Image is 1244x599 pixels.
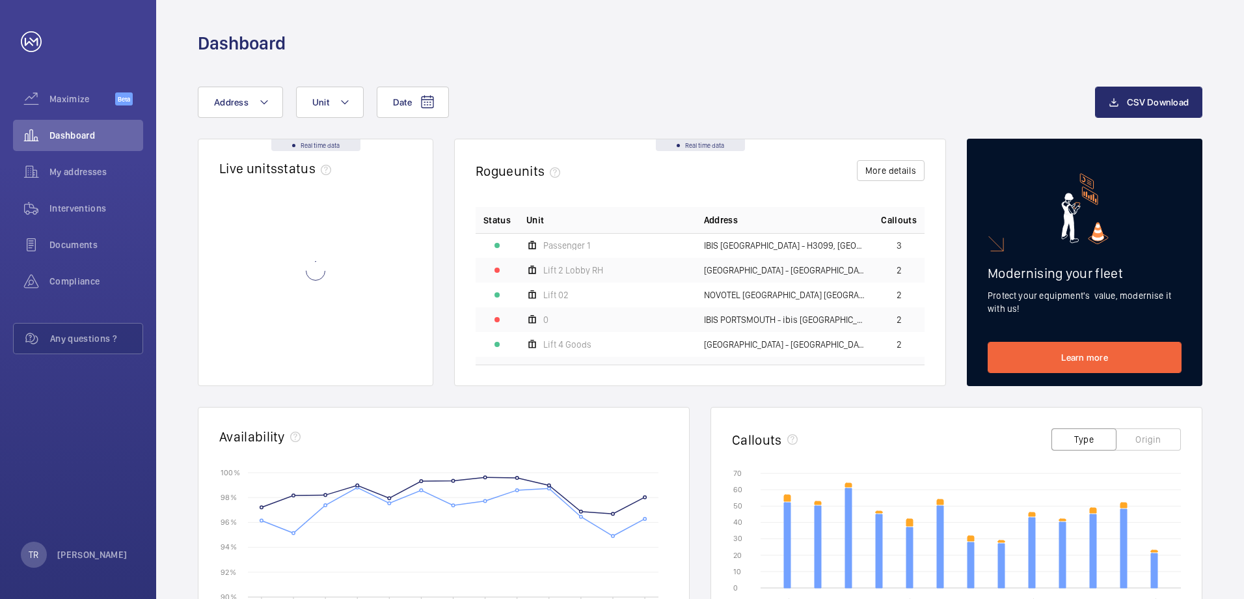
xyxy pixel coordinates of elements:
h2: Live units [219,160,336,176]
span: Documents [49,238,143,251]
span: Address [704,214,738,227]
span: 2 [897,266,902,275]
span: status [277,160,336,176]
p: Protect your equipment's value, modernise it with us! [988,289,1182,315]
h2: Rogue [476,163,565,179]
div: Real time data [271,139,360,151]
span: Callouts [881,214,917,227]
span: Compliance [49,275,143,288]
span: Unit [312,97,329,107]
span: 3 [897,241,902,250]
div: Real time data [656,139,745,151]
text: 60 [733,485,742,494]
span: Address [214,97,249,107]
text: 30 [733,534,742,543]
button: Address [198,87,283,118]
span: Lift 2 Lobby RH [543,266,603,275]
text: 98 % [221,493,237,502]
span: Beta [115,92,133,105]
text: 50 [733,501,742,510]
span: Date [393,97,412,107]
span: IBIS PORTSMOUTH - ibis [GEOGRAPHIC_DATA] [704,315,866,324]
h2: Modernising your fleet [988,265,1182,281]
span: 2 [897,315,902,324]
text: 70 [733,469,742,478]
p: Status [483,214,511,227]
button: CSV Download [1095,87,1202,118]
button: Type [1051,428,1116,451]
h1: Dashboard [198,31,286,55]
span: CSV Download [1127,97,1189,107]
button: Unit [296,87,364,118]
h2: Callouts [732,432,782,448]
text: 100 % [221,467,240,477]
a: Learn more [988,342,1182,373]
button: More details [857,160,925,181]
span: Lift 02 [543,290,569,299]
span: NOVOTEL [GEOGRAPHIC_DATA] [GEOGRAPHIC_DATA] - H9057, [GEOGRAPHIC_DATA] [GEOGRAPHIC_DATA], [STREET... [704,290,866,299]
img: marketing-card.svg [1061,173,1109,244]
p: TR [29,548,38,561]
span: Any questions ? [50,332,142,345]
span: 2 [897,340,902,349]
text: 96 % [221,518,237,527]
span: 0 [543,315,548,324]
text: 0 [733,583,738,592]
text: 20 [733,551,742,560]
span: Maximize [49,92,115,105]
span: IBIS [GEOGRAPHIC_DATA] - H3099, [GEOGRAPHIC_DATA], [STREET_ADDRESS] [704,241,866,250]
span: Lift 4 Goods [543,340,591,349]
span: units [514,163,566,179]
span: Interventions [49,202,143,215]
text: 94 % [221,542,237,551]
text: 10 [733,567,741,576]
span: [GEOGRAPHIC_DATA] - [GEOGRAPHIC_DATA] [704,340,866,349]
span: Passenger 1 [543,241,590,250]
span: Dashboard [49,129,143,142]
button: Date [377,87,449,118]
span: 2 [897,290,902,299]
button: Origin [1116,428,1181,451]
span: Unit [526,214,544,227]
text: 92 % [221,567,236,576]
span: [GEOGRAPHIC_DATA] - [GEOGRAPHIC_DATA] [704,266,866,275]
p: [PERSON_NAME] [57,548,128,561]
text: 40 [733,518,742,527]
span: My addresses [49,165,143,178]
h2: Availability [219,428,285,445]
